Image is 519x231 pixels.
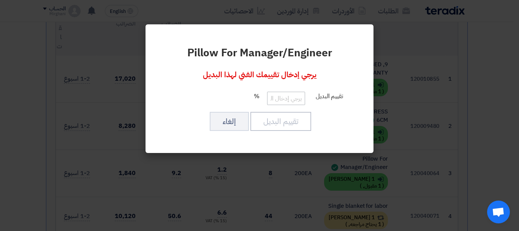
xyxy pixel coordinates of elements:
[250,112,311,131] button: تقييم البديل
[267,92,305,105] input: يرجي إدخال التقيم الفني لهذا البديل
[210,112,249,131] button: إلغاء
[203,69,316,80] span: يرجي إدخال تقييمك الفني لهذا البديل
[167,46,352,61] h2: Pillow For Manager/Engineer
[167,92,352,105] div: %
[487,201,510,223] a: Open chat
[307,92,352,103] label: تقييم البديل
